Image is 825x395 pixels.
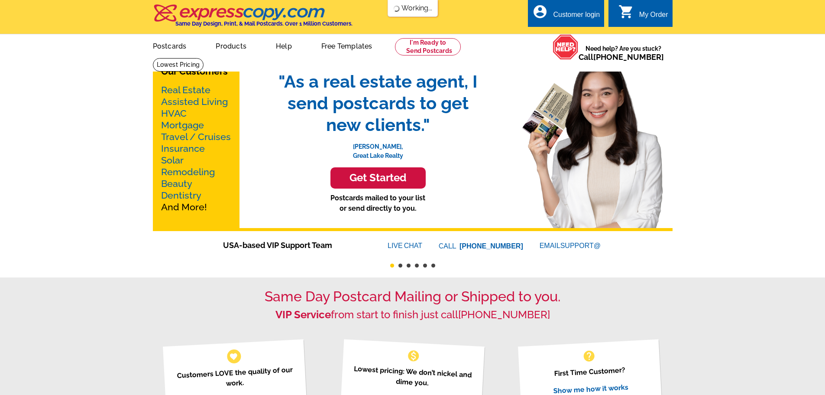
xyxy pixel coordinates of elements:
[175,20,353,27] h4: Same Day Design, Print, & Mail Postcards. Over 1 Million Customers.
[275,308,331,321] strong: VIP Service
[407,349,421,363] span: monetization_on
[560,241,602,251] font: SUPPORT@
[161,96,228,107] a: Assisted Living
[388,242,422,249] a: LIVECHAT
[270,193,486,214] p: Postcards mailed to your list or send directly to you.
[579,52,664,62] span: Call
[161,155,184,166] a: Solar
[262,35,306,55] a: Help
[582,349,596,363] span: help
[229,352,238,361] span: favorite
[153,309,673,321] h2: from start to finish just call
[161,190,201,201] a: Dentistry
[458,308,550,321] a: [PHONE_NUMBER]
[161,166,215,177] a: Remodeling
[423,264,427,268] button: 5 of 6
[431,264,435,268] button: 6 of 6
[388,241,404,251] font: LIVE
[540,242,602,249] a: EMAILSUPPORT@
[439,241,457,251] font: CALL
[532,10,600,20] a: account_circle Customer login
[532,4,548,20] i: account_circle
[202,35,260,55] a: Products
[553,34,579,60] img: help
[579,44,668,62] span: Need help? Are you stuck?
[161,131,231,142] a: Travel / Cruises
[139,35,201,55] a: Postcards
[223,239,362,251] span: USA-based VIP Support Team
[390,264,394,268] button: 1 of 6
[529,363,651,380] p: First Time Customer?
[161,120,204,131] a: Mortgage
[161,143,205,154] a: Insurance
[161,85,210,95] a: Real Estate
[270,136,486,160] p: [PERSON_NAME], Great Lake Realty
[618,4,634,20] i: shopping_cart
[398,264,402,268] button: 2 of 6
[307,35,386,55] a: Free Templates
[459,242,523,250] a: [PHONE_NUMBER]
[351,363,474,391] p: Lowest pricing: We don’t nickel and dime you.
[161,108,187,119] a: HVAC
[341,172,415,184] h3: Get Started
[393,5,400,12] img: loading...
[153,288,673,305] h1: Same Day Postcard Mailing or Shipped to you.
[639,11,668,23] div: My Order
[593,52,664,62] a: [PHONE_NUMBER]
[618,10,668,20] a: shopping_cart My Order
[270,167,486,189] a: Get Started
[407,264,411,268] button: 3 of 6
[161,84,231,213] p: And More!
[415,264,419,268] button: 4 of 6
[174,364,296,392] p: Customers LOVE the quality of our work.
[553,383,628,395] a: Show me how it works
[270,71,486,136] span: "As a real estate agent, I send postcards to get new clients."
[161,178,192,189] a: Beauty
[153,10,353,27] a: Same Day Design, Print, & Mail Postcards. Over 1 Million Customers.
[553,11,600,23] div: Customer login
